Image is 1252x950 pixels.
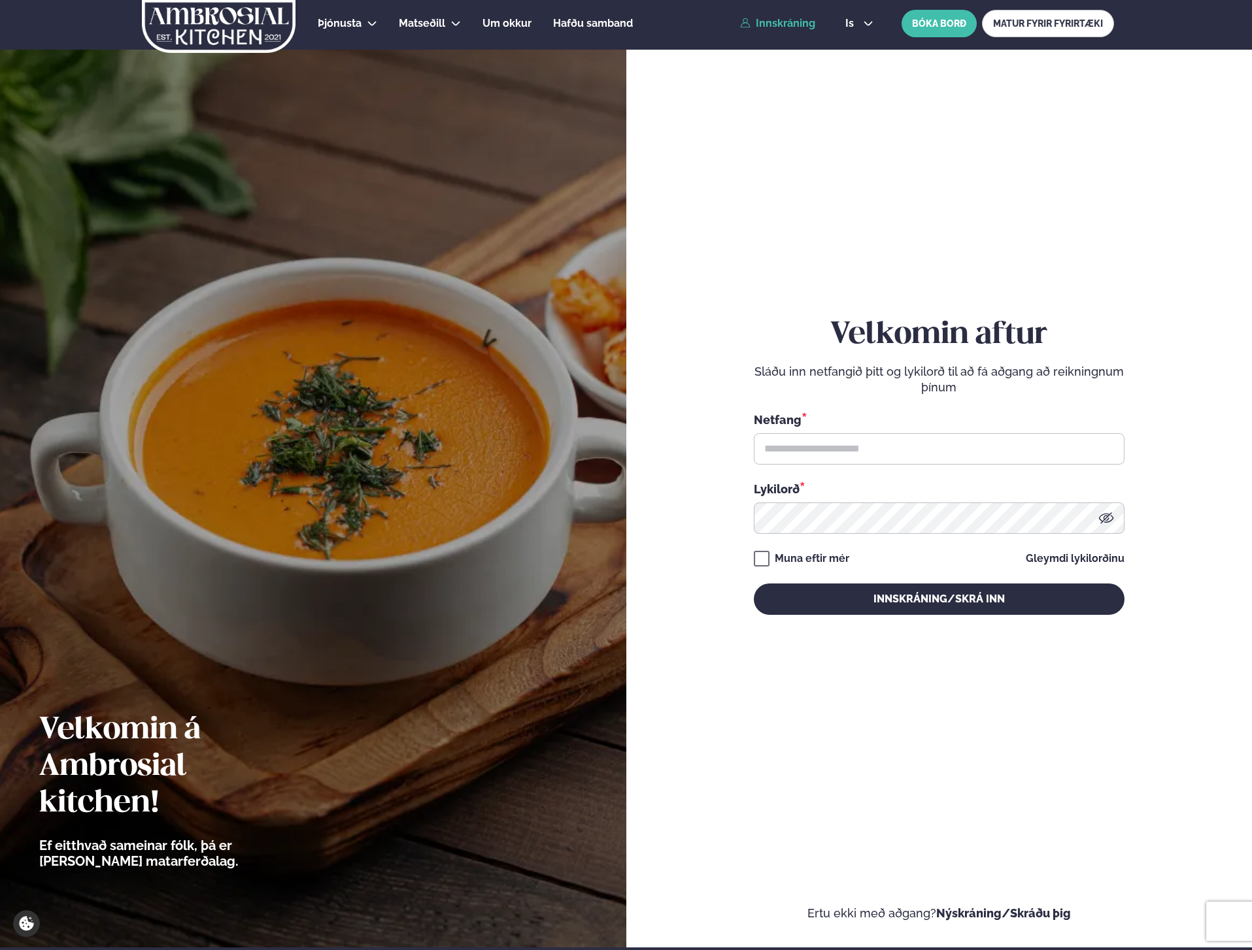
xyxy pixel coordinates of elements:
[399,16,445,31] a: Matseðill
[553,16,633,31] a: Hafðu samband
[754,411,1125,428] div: Netfang
[754,583,1125,615] button: Innskráning/Skrá inn
[754,480,1125,497] div: Lykilorð
[666,906,1213,921] p: Ertu ekki með aðgang?
[754,317,1125,353] h2: Velkomin aftur
[936,906,1071,920] a: Nýskráning/Skráðu þig
[318,16,362,31] a: Þjónusta
[835,18,884,29] button: is
[902,10,977,37] button: BÓKA BORÐ
[39,838,311,869] p: Ef eitthvað sameinar fólk, þá er [PERSON_NAME] matarferðalag.
[482,16,532,31] a: Um okkur
[740,18,815,29] a: Innskráning
[1026,553,1125,564] a: Gleymdi lykilorðinu
[318,17,362,29] span: Þjónusta
[482,17,532,29] span: Um okkur
[13,910,40,937] a: Cookie settings
[39,712,311,822] h2: Velkomin á Ambrosial kitchen!
[845,18,858,29] span: is
[982,10,1114,37] a: MATUR FYRIR FYRIRTÆKI
[754,364,1125,395] p: Sláðu inn netfangið þitt og lykilorð til að fá aðgang að reikningnum þínum
[399,17,445,29] span: Matseðill
[553,17,633,29] span: Hafðu samband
